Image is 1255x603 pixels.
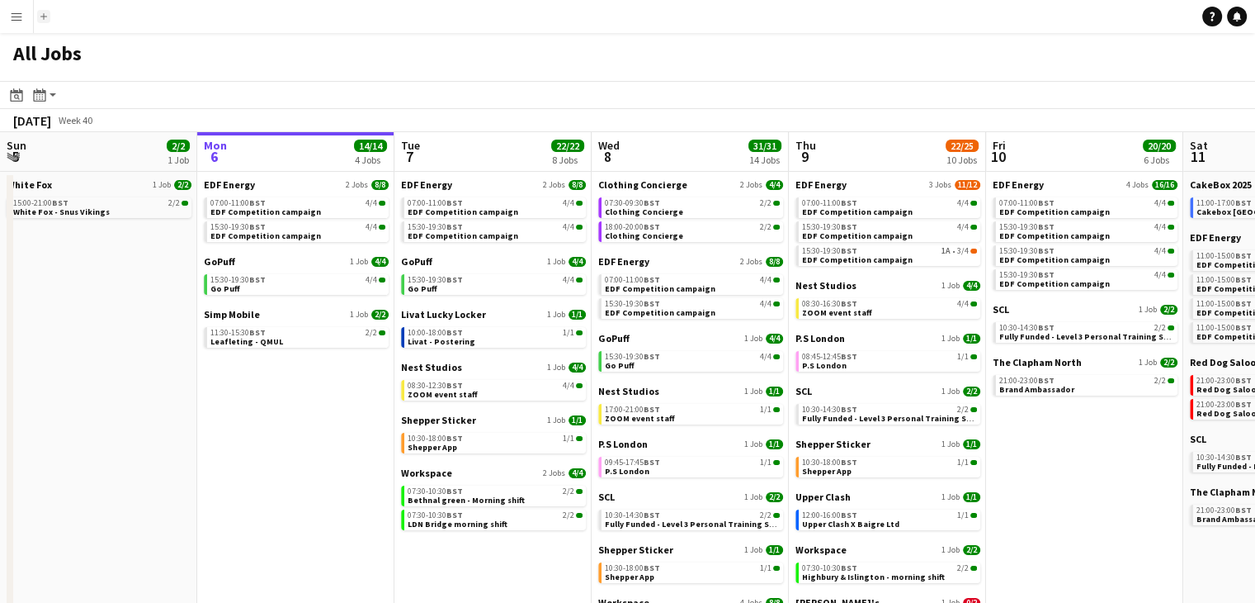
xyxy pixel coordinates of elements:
[350,257,368,267] span: 1 Job
[802,466,852,477] span: Shepper App
[605,351,780,370] a: 15:30-19:30BST4/4Go Puff
[1160,305,1177,315] span: 2/2
[408,274,583,293] a: 15:30-19:30BST4/4Go Puff
[153,180,171,190] span: 1 Job
[644,404,660,415] span: BST
[408,442,457,453] span: Shepper App
[841,404,857,415] span: BST
[766,180,783,190] span: 4/4
[563,329,574,337] span: 1/1
[408,230,518,241] span: EDF Competition campaign
[401,414,586,467] div: Shepper Sticker1 Job1/110:30-18:00BST1/1Shepper App
[644,457,660,468] span: BST
[999,278,1110,289] span: EDF Competition campaign
[605,406,660,414] span: 17:00-21:00
[446,327,463,338] span: BST
[999,254,1110,265] span: EDF Competition campaign
[744,387,762,396] span: 1 Job
[1235,452,1252,463] span: BST
[401,467,586,479] a: Workspace2 Jobs4/4
[1126,180,1149,190] span: 4 Jobs
[446,433,463,444] span: BST
[598,385,659,397] span: Nest Studios
[841,245,857,256] span: BST
[1196,252,1252,260] span: 11:00-15:00
[569,363,586,373] span: 4/4
[999,384,1074,395] span: Brand Ambassador
[795,178,847,191] span: EDF Energy
[210,199,266,207] span: 07:00-11:00
[1190,231,1241,244] span: EDF Energy
[802,458,857,467] span: 10:30-18:00
[999,269,1174,288] a: 15:30-19:30BST4/4EDF Competition campaign
[210,276,266,284] span: 15:30-19:30
[366,276,377,284] span: 4/4
[598,178,687,191] span: Clothing Concierge
[795,438,980,491] div: Shepper Sticker1 Job1/110:30-18:00BST1/1Shepper App
[802,351,977,370] a: 08:45-12:45BST1/1P.S London
[802,307,872,318] span: ZOOM event staff
[1235,322,1252,333] span: BST
[957,458,969,467] span: 1/1
[999,331,1224,342] span: Fully Funded - Level 3 Personal Training Skills Bootcamp
[1235,197,1252,208] span: BST
[999,375,1174,394] a: 21:00-23:00BST2/2Brand Ambassador
[598,332,630,344] span: GoPuff
[547,310,565,320] span: 1 Job
[401,308,586,320] a: Livat Lucky Locker1 Job1/1
[993,178,1044,191] span: EDF Energy
[598,438,783,491] div: P.S London1 Job1/109:45-17:45BST1/1P.S London
[740,257,762,267] span: 2 Jobs
[993,356,1177,368] a: The Clapham North1 Job2/2
[401,308,486,320] span: Livat Lucky Locker
[999,221,1174,240] a: 15:30-19:30BST4/4EDF Competition campaign
[569,310,586,320] span: 1/1
[802,197,977,216] a: 07:00-11:00BST4/4EDF Competition campaign
[408,329,463,337] span: 10:00-18:00
[605,276,660,284] span: 07:00-11:00
[401,178,452,191] span: EDF Energy
[1196,377,1252,385] span: 21:00-23:00
[401,255,586,268] a: GoPuff1 Job4/4
[760,458,771,467] span: 1/1
[401,361,462,373] span: Nest Studios
[941,247,951,255] span: 1A
[1196,401,1252,409] span: 21:00-23:00
[802,360,847,371] span: P.S London
[941,334,960,344] span: 1 Job
[174,180,191,190] span: 2/2
[210,329,266,337] span: 11:30-15:30
[841,221,857,232] span: BST
[1196,300,1252,308] span: 11:00-15:00
[401,467,452,479] span: Workspace
[408,283,437,294] span: Go Puff
[999,223,1054,231] span: 15:30-19:30
[957,353,969,361] span: 1/1
[7,178,52,191] span: White Fox
[7,178,191,191] a: White Fox1 Job2/2
[1196,199,1252,207] span: 11:00-17:00
[941,387,960,396] span: 1 Job
[446,221,463,232] span: BST
[999,197,1174,216] a: 07:00-11:00BST4/4EDF Competition campaign
[999,230,1110,241] span: EDF Competition campaign
[547,363,565,373] span: 1 Job
[963,387,980,396] span: 2/2
[802,223,857,231] span: 15:30-19:30
[408,434,463,443] span: 10:30-18:00
[957,247,969,255] span: 3/4
[1152,180,1177,190] span: 16/16
[569,415,586,425] span: 1/1
[999,271,1054,279] span: 15:30-19:30
[210,283,240,294] span: Go Puff
[1160,358,1177,368] span: 2/2
[210,336,283,347] span: Leafleting - QMUL
[993,356,1177,399] div: The Clapham North1 Job2/221:00-23:00BST2/2Brand Ambassador
[1196,453,1252,462] span: 10:30-14:30
[210,221,385,240] a: 15:30-19:30BST4/4EDF Competition campaign
[999,207,1110,217] span: EDF Competition campaign
[605,207,683,217] span: Clothing Concierge
[401,467,586,534] div: Workspace2 Jobs4/407:30-10:30BST2/2Bethnal green - Morning shift07:30-10:30BST2/2LDN Bridge morni...
[1190,178,1252,191] span: CakeBox 2025
[598,385,783,397] a: Nest Studios1 Job1/1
